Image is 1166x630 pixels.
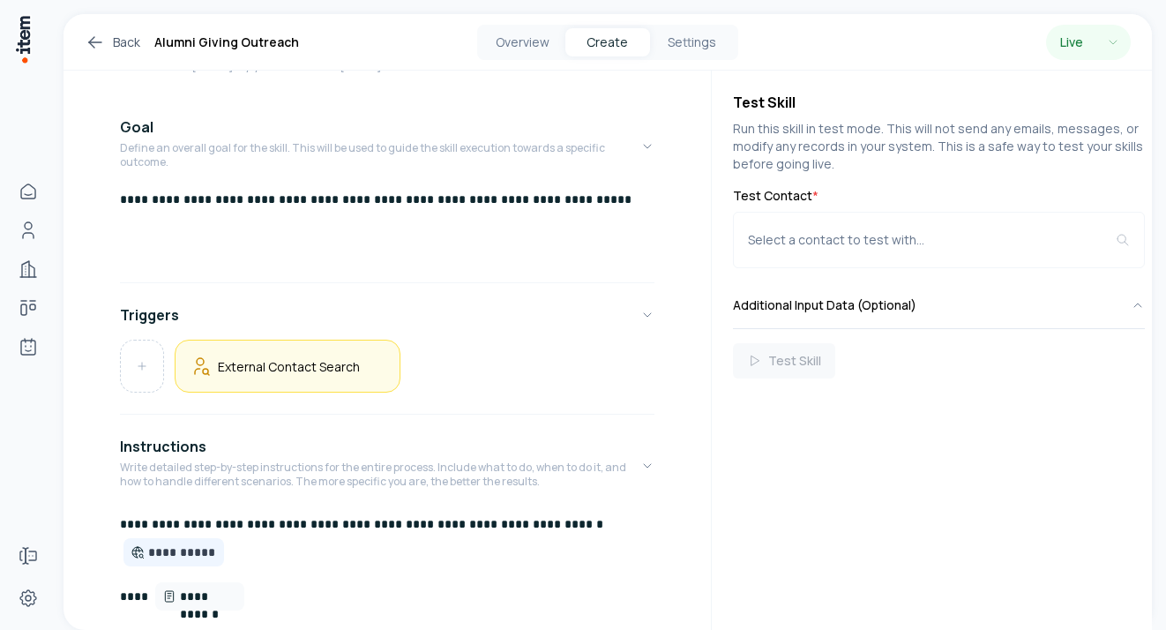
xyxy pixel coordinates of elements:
button: Additional Input Data (Optional) [733,282,1145,328]
a: deals [11,290,46,326]
h4: Test Skill [733,92,1145,113]
p: Run this skill in test mode. This will not send any emails, messages, or modify any records in yo... [733,120,1145,173]
a: Companies [11,251,46,287]
button: Triggers [120,290,654,340]
div: Select a contact to test with... [748,231,1116,249]
div: GoalDefine an overall goal for the skill. This will be used to guide the skill execution towards ... [120,191,654,275]
button: InstructionsWrite detailed step-by-step instructions for the entire process. Include what to do, ... [120,422,654,510]
button: GoalDefine an overall goal for the skill. This will be used to guide the skill execution towards ... [120,102,654,191]
img: Item Brain Logo [14,14,32,64]
button: Settings [650,28,735,56]
h4: Goal [120,116,153,138]
a: Contacts [11,213,46,248]
a: Forms [11,538,46,574]
h4: Instructions [120,436,206,457]
a: Settings [11,581,46,616]
p: Write detailed step-by-step instructions for the entire process. Include what to do, when to do i... [120,461,640,489]
a: Home [11,174,46,209]
a: Agents [11,329,46,364]
button: Create [565,28,650,56]
h1: Alumni Giving Outreach [154,32,299,53]
p: Define an overall goal for the skill. This will be used to guide the skill execution towards a sp... [120,141,640,169]
button: Overview [481,28,565,56]
h5: External Contact Search [218,358,360,375]
label: Test Contact [733,187,1145,205]
a: Back [85,32,140,53]
div: Triggers [120,340,654,407]
h4: Triggers [120,304,179,326]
